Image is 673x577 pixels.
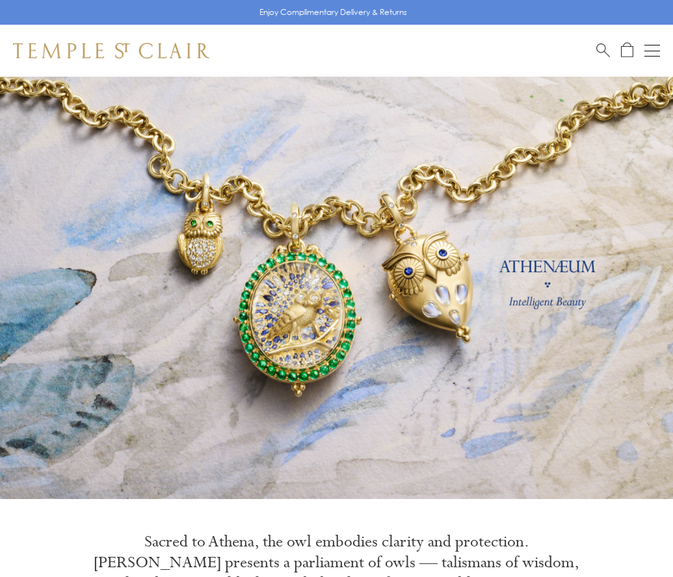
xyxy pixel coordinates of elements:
a: Open Shopping Bag [621,42,633,58]
button: Open navigation [644,43,660,58]
p: Enjoy Complimentary Delivery & Returns [259,6,407,19]
img: Temple St. Clair [13,43,209,58]
a: Search [596,42,610,58]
